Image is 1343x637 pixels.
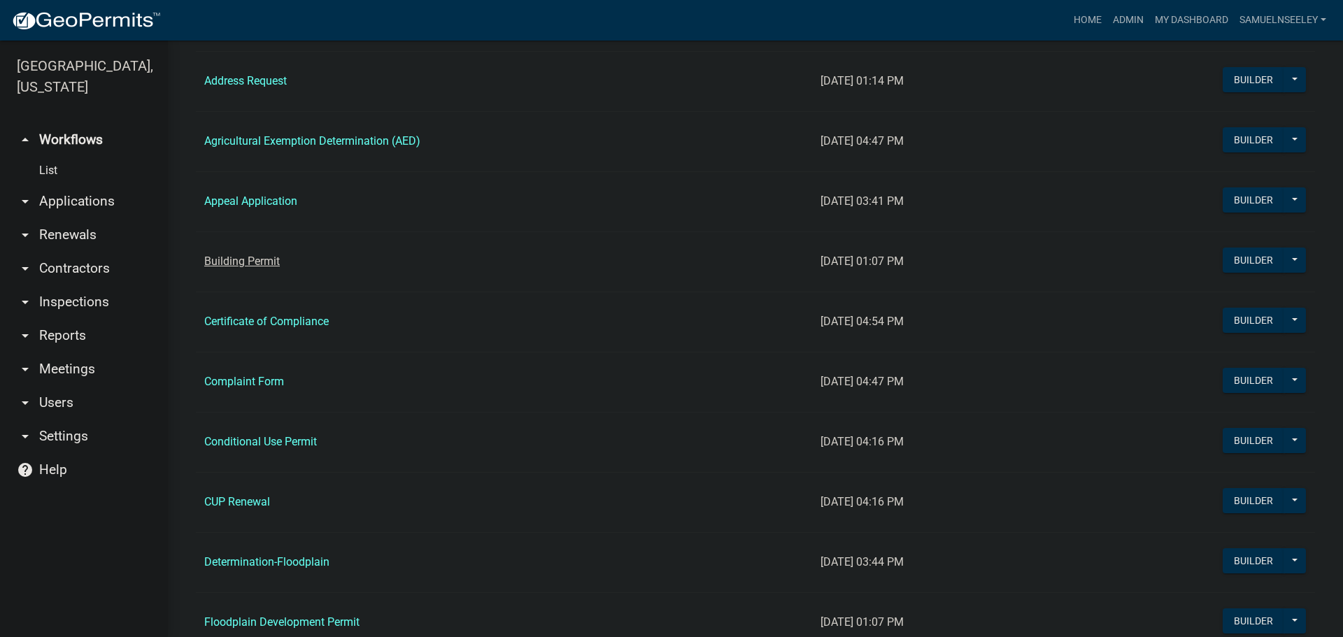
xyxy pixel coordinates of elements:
[1234,7,1332,34] a: SamuelNSeeley
[204,495,270,508] a: CUP Renewal
[204,74,287,87] a: Address Request
[1223,488,1284,513] button: Builder
[204,615,360,629] a: Floodplain Development Permit
[204,435,317,448] a: Conditional Use Permit
[1223,67,1284,92] button: Builder
[17,227,34,243] i: arrow_drop_down
[1107,7,1149,34] a: Admin
[820,375,904,388] span: [DATE] 04:47 PM
[820,555,904,568] span: [DATE] 03:44 PM
[820,74,904,87] span: [DATE] 01:14 PM
[1223,248,1284,273] button: Builder
[17,260,34,277] i: arrow_drop_down
[204,255,280,268] a: Building Permit
[204,134,420,148] a: Agricultural Exemption Determination (AED)
[1223,428,1284,453] button: Builder
[1149,7,1234,34] a: My Dashboard
[204,555,329,568] a: Determination-Floodplain
[17,294,34,310] i: arrow_drop_down
[820,255,904,268] span: [DATE] 01:07 PM
[820,495,904,508] span: [DATE] 04:16 PM
[1068,7,1107,34] a: Home
[1223,368,1284,393] button: Builder
[1223,187,1284,213] button: Builder
[1223,608,1284,634] button: Builder
[17,394,34,411] i: arrow_drop_down
[820,134,904,148] span: [DATE] 04:47 PM
[204,194,297,208] a: Appeal Application
[820,315,904,328] span: [DATE] 04:54 PM
[820,435,904,448] span: [DATE] 04:16 PM
[17,461,34,478] i: help
[820,194,904,208] span: [DATE] 03:41 PM
[17,327,34,344] i: arrow_drop_down
[17,193,34,210] i: arrow_drop_down
[17,131,34,148] i: arrow_drop_up
[204,375,284,388] a: Complaint Form
[1223,308,1284,333] button: Builder
[1223,127,1284,152] button: Builder
[17,361,34,378] i: arrow_drop_down
[1223,548,1284,573] button: Builder
[204,315,329,328] a: Certificate of Compliance
[820,615,904,629] span: [DATE] 01:07 PM
[17,428,34,445] i: arrow_drop_down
